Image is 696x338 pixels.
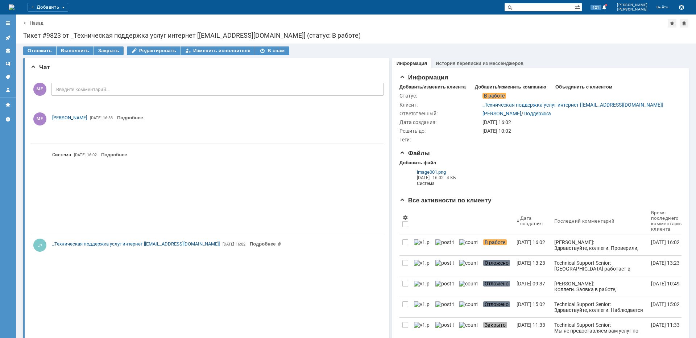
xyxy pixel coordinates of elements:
th: Дата создания [514,207,551,235]
div: [DATE] 15:02 [517,301,545,307]
a: v1.png [411,276,432,297]
a: counter.png [456,276,480,297]
span: Отложено [483,260,510,266]
div: [PERSON_NAME]: Коллеги. Заявка в работе, обновлений пока нет, при поступлении новой информации, д... [554,281,645,310]
a: [DATE] 11:33 [648,318,692,338]
img: v1.png [414,239,430,245]
a: Поддержка [523,111,551,116]
a: counter.png [456,235,480,255]
a: [DATE] 15:02 [648,297,692,317]
a: Прикреплены файлы: image001.png [250,241,281,247]
img: counter.png [459,301,477,307]
div: Клиент: [399,102,481,108]
img: counter.png [459,322,477,328]
a: Отложено [480,297,514,317]
div: Из почтовой переписки [397,166,484,190]
a: post ticket.png [432,276,456,297]
img: post ticket.png [435,260,453,266]
div: Ответственный: [399,111,481,116]
span: image001 [417,169,437,175]
div: Technical Support Senior: [GEOGRAPHIC_DATA] работает в штатном режиме, наше оконечное оборудовани... [554,260,645,295]
span: [DATE] [90,116,101,120]
div: [DATE] 15:02 [651,301,680,307]
a: image001.png [417,169,481,175]
div: Дата создания [520,215,543,226]
div: Тикет #9823 от _Техническая поддержка услуг интернет [[EMAIL_ADDRESS][DOMAIN_NAME]] (статус: В ра... [23,32,689,39]
img: counter.png [459,239,477,245]
i: Система [417,181,481,186]
img: post ticket.png [435,281,453,287]
a: counter.png [456,318,480,338]
div: Дата создания: [399,119,481,125]
div: Добавить/изменить клиента [399,84,466,90]
a: [DATE] 09:37 [514,276,551,297]
a: Закрыто [480,318,514,338]
a: post ticket.png [432,235,456,255]
a: [PERSON_NAME] [482,111,521,116]
a: post ticket.png [432,256,456,276]
span: [DATE] [223,242,234,247]
a: [PERSON_NAME]: Здравствуйте, коллеги. Проверили, канал работает штатно, видим маки в обе стороны. [551,235,648,255]
th: Время последнего комментария клиента [648,207,692,235]
a: Technical Support Senior: Мы не предоставляем вам услуг по данному адресу или с данным влан. [551,318,648,338]
a: Назад [30,20,43,26]
img: logo [9,4,14,10]
span: Настройки [402,215,408,220]
a: [DATE] 16:02 [648,235,692,255]
div: Добавить файл [399,160,436,166]
a: Подробнее [117,115,143,120]
a: [DATE] 16:02 [514,235,551,255]
img: v1.png [414,301,430,307]
span: [DATE] [74,153,86,157]
div: Объединить с клиентом [555,84,612,90]
span: [DATE] [417,175,430,180]
a: В работе [480,235,514,255]
a: Подробнее [101,152,127,157]
span: [DATE] 10:02 [482,128,511,134]
a: v1.png [411,318,432,338]
div: Время последнего комментария клиента [651,210,683,232]
div: Добавить в избранное [668,19,676,28]
div: Сделать домашней страницей [680,19,688,28]
span: 121 [591,5,601,10]
div: [DATE] 16:02 [651,239,680,245]
div: [DATE] 09:37 [517,281,545,287]
button: Сохранить лог [677,3,686,12]
span: [PERSON_NAME] [617,3,648,7]
span: 16:33 [103,116,113,120]
div: / [482,111,551,116]
a: Мой профиль [2,84,14,96]
img: counter.png [459,281,477,287]
a: v1.png [411,256,432,276]
img: post ticket.png [435,322,453,328]
a: _Техническая поддержка услуг интернет [[EMAIL_ADDRESS][DOMAIN_NAME]] [52,240,220,248]
a: История переписки из мессенджеров [436,61,523,66]
span: 16:02 [432,175,444,180]
span: Чат [30,64,50,71]
img: v1.png [414,260,430,266]
a: [DATE] 15:02 [514,297,551,317]
span: Закрыто [483,322,507,328]
a: Technical Support Senior: Здравствуйте, коллеги. Наблюдается авария на промежуточном узле транспо... [551,297,648,317]
a: Перейти на домашнюю страницу [9,4,14,10]
span: МЕ [33,83,46,96]
span: В работе [483,239,507,245]
span: Файлы [399,150,430,157]
div: [DATE] 11:33 [651,322,680,328]
div: Добавить/изменить компанию [475,84,546,90]
img: post ticket.png [435,239,453,245]
div: [DATE] 11:33 [517,322,545,328]
a: Отложено [480,276,514,297]
span: Информация [399,74,448,81]
span: _Техническая поддержка услуг интернет [[EMAIL_ADDRESS][DOMAIN_NAME]] [52,241,220,247]
div: Теги: [399,137,481,143]
a: counter.png [456,297,480,317]
span: 4 КБ [447,175,456,180]
div: [DATE] 10:49 [651,281,680,287]
span: 16:02 [236,242,245,247]
div: Статус: [399,93,481,99]
a: Клиенты [2,45,14,57]
img: post ticket.png [435,301,453,307]
span: .png [437,169,446,175]
div: [DATE] 13:23 [517,260,545,266]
